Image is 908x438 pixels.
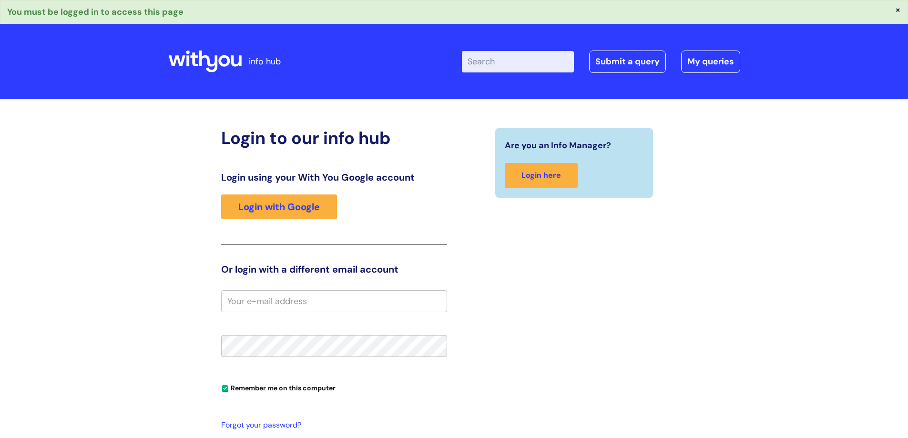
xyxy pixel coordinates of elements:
a: Forgot your password? [221,418,442,432]
p: info hub [249,54,281,69]
a: Login here [505,163,578,188]
h3: Login using your With You Google account [221,172,447,183]
a: My queries [681,51,740,72]
input: Search [462,51,574,72]
input: Your e-mail address [221,290,447,312]
h3: Or login with a different email account [221,264,447,275]
div: You can uncheck this option if you're logging in from a shared device [221,380,447,395]
span: Are you an Info Manager? [505,138,611,153]
input: Remember me on this computer [222,386,228,392]
label: Remember me on this computer [221,382,336,392]
a: Login with Google [221,194,337,219]
a: Submit a query [589,51,666,72]
button: × [895,5,901,14]
h2: Login to our info hub [221,128,447,148]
